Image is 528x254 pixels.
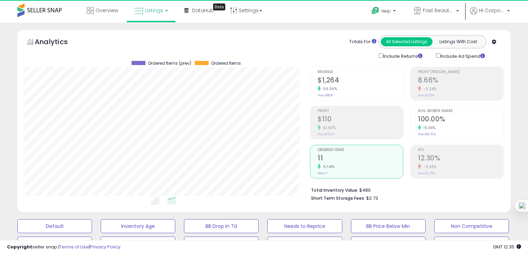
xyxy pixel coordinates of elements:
b: Short Term Storage Fees: [311,195,365,201]
button: Non Competitive [434,219,509,233]
button: SOP View Set [351,237,426,251]
button: Default [17,219,92,233]
small: Prev: $808 [318,93,333,97]
small: Prev: 8.95% [418,93,435,97]
a: Terms of Use [59,244,89,250]
i: Get Help [371,6,380,15]
h2: $110 [318,115,403,125]
span: Revenue [318,70,403,74]
span: Ordered Items [318,148,403,152]
span: Hi Corporate [479,7,505,14]
small: 57.14% [321,164,335,169]
h2: $1,264 [318,76,403,86]
small: -3.24% [421,86,436,92]
button: Inventory Age [101,219,175,233]
div: Totals For [349,39,376,45]
button: Items Being Repriced [184,237,259,251]
div: Include Returns [374,52,431,60]
strong: Copyright [7,244,32,250]
button: BB Price Below Min [351,219,426,233]
li: $486 [311,185,498,194]
a: Help [366,1,403,23]
small: 51.60% [321,125,336,130]
span: Avg. Buybox Share [418,109,503,113]
button: Top Sellers [17,237,92,251]
button: BB Drop in 7d [184,219,259,233]
span: Help [382,8,391,14]
small: 56.56% [321,86,337,92]
button: Invoice prices [434,237,509,251]
button: All Selected Listings [381,37,433,46]
div: Include Ad Spend [431,52,496,60]
span: 2025-10-10 12:35 GMT [493,244,521,250]
small: Prev: 7 [318,171,327,175]
h2: 12.30% [418,154,503,164]
button: Needs to Reprice [267,219,342,233]
button: 30 Day Decrease [267,237,342,251]
small: Prev: 12.75% [418,171,435,175]
div: Tooltip anchor [213,3,225,10]
span: DataHub [192,7,214,14]
span: Fast Beauty ([GEOGRAPHIC_DATA]) [423,7,454,14]
a: Hi Corporate [470,7,510,23]
span: Overview [95,7,118,14]
span: ROI [418,148,503,152]
span: $2.73 [366,195,378,201]
h5: Analytics [35,37,81,48]
small: Prev: 86.70% [418,132,436,136]
h2: 8.66% [418,76,503,86]
small: -3.53% [421,164,436,169]
b: Total Inventory Value: [311,187,358,193]
small: Prev: $72.27 [318,132,335,136]
span: Profit [318,109,403,113]
span: Ordered Items (prev) [148,61,191,66]
img: one_i.png [519,202,526,209]
span: Profit [PERSON_NAME] [418,70,503,74]
h2: 100.00% [418,115,503,125]
span: Ordered Items [211,61,241,66]
h2: 11 [318,154,403,164]
small: 15.34% [421,125,435,130]
div: seller snap | | [7,244,120,251]
button: Listings With Cost [432,37,484,46]
span: Listings [145,7,163,14]
a: Privacy Policy [90,244,120,250]
button: Selling @ Max [101,237,175,251]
